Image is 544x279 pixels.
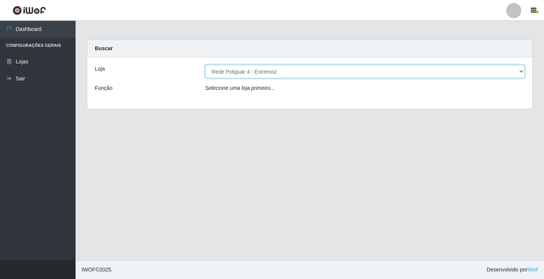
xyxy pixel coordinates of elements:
span: IWOF [82,267,96,273]
i: Selecione uma loja primeiro... [205,85,275,91]
strong: Buscar [95,45,113,51]
label: Função [95,84,113,92]
label: Loja [95,65,105,73]
a: iWof [527,267,538,273]
span: Desenvolvido por [487,266,538,274]
img: CoreUI Logo [12,6,46,15]
span: © 2025 . [82,266,113,274]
